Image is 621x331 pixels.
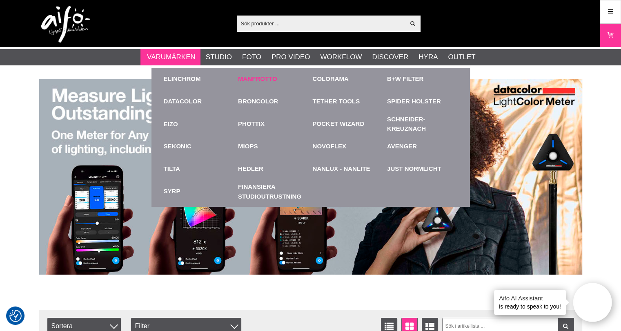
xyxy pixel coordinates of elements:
[238,164,263,174] a: Hedler
[272,52,310,63] a: Pro Video
[238,97,278,106] a: Broncolor
[164,187,180,196] a: Syrp
[206,52,232,63] a: Studio
[147,52,196,63] a: Varumärken
[164,164,180,174] a: TILTA
[499,294,561,302] h4: Aifo AI Assistant
[387,142,417,151] a: Avenger
[387,74,423,84] a: B+W Filter
[164,97,202,106] a: Datacolor
[448,52,475,63] a: Outlet
[41,6,90,43] img: logo.png
[242,52,261,63] a: Foto
[372,52,408,63] a: Discover
[313,97,360,106] a: Tether Tools
[9,309,22,323] button: Samtyckesinställningar
[387,164,441,174] a: Just Normlicht
[164,142,191,151] a: Sekonic
[238,74,277,84] a: Manfrotto
[313,164,370,174] a: Nanlux - Nanlite
[39,79,582,275] img: Annons:005 banner-datac-lcm200-1390x.jpg
[313,119,365,129] a: Pocket Wizard
[164,74,201,84] a: Elinchrom
[418,52,438,63] a: Hyra
[164,113,234,135] a: EIZO
[313,142,347,151] a: Novoflex
[494,290,566,315] div: is ready to speak to you!
[237,17,405,29] input: Sök produkter ...
[238,180,309,203] a: Finansiera Studioutrustning
[9,310,22,322] img: Revisit consent button
[238,119,265,129] a: Phottix
[387,115,458,133] a: Schneider-Kreuznach
[320,52,362,63] a: Workflow
[313,74,349,84] a: Colorama
[387,97,441,106] a: Spider Holster
[238,142,258,151] a: Miops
